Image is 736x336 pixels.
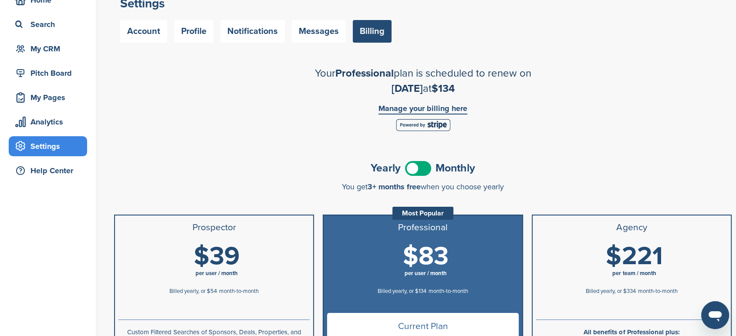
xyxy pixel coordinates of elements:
span: $83 [402,241,448,272]
span: Professional [335,67,394,80]
div: Most Popular [392,207,453,220]
b: All benefits of Professional plus: [584,328,679,336]
span: month-to-month [429,288,468,295]
span: month-to-month [219,288,259,295]
span: Billed yearly, or $334 [586,288,636,295]
a: Billing [353,20,392,43]
a: Messages [292,20,346,43]
h2: Your plan is scheduled to renew on at [270,66,575,96]
a: Search [9,14,87,34]
div: Settings [13,138,87,154]
h3: Professional [327,222,518,233]
iframe: Button to launch messaging window [701,301,729,329]
span: per user / month [196,270,238,277]
h3: Agency [536,222,727,233]
span: Monthly [436,163,475,174]
div: My Pages [13,90,87,105]
a: Pitch Board [9,63,87,83]
span: Billed yearly, or $54 [169,288,217,295]
div: My CRM [13,41,87,57]
span: per team / month [612,270,656,277]
span: [DATE] [392,82,423,95]
span: Billed yearly, or $134 [378,288,426,295]
div: Search [13,17,87,32]
div: Help Center [13,163,87,178]
a: My Pages [9,87,87,108]
h3: Prospector [118,222,310,233]
span: Yearly [371,163,401,174]
a: Account [120,20,167,43]
a: Settings [9,136,87,156]
span: 3+ months free [368,182,421,192]
span: per user / month [404,270,446,277]
div: Pitch Board [13,65,87,81]
a: My CRM [9,39,87,59]
a: Profile [174,20,213,43]
div: Analytics [13,114,87,130]
span: month-to-month [638,288,678,295]
a: Analytics [9,112,87,132]
a: Manage your billing here [378,104,467,114]
span: $39 [194,241,240,272]
img: Stripe [396,119,450,131]
a: Help Center [9,161,87,181]
div: You get when you choose yearly [114,182,732,191]
span: $134 [432,82,455,95]
span: $221 [606,241,662,272]
a: Notifications [220,20,285,43]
